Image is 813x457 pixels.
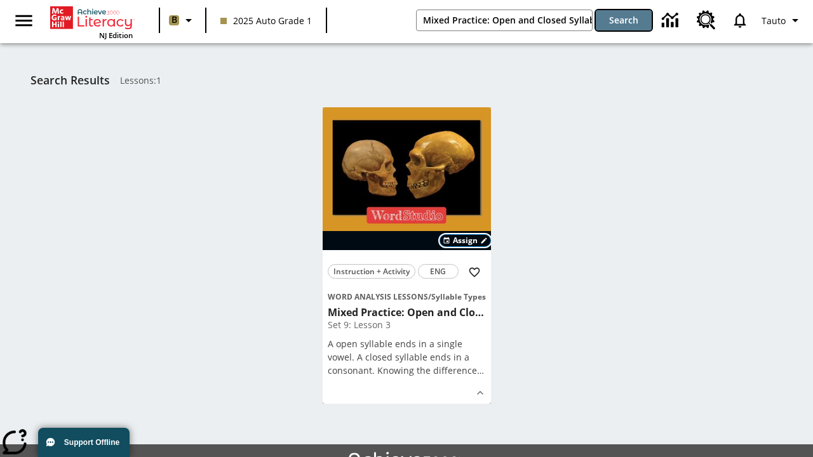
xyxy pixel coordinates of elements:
span: Syllable Types [431,291,486,302]
button: Support Offline [38,428,130,457]
span: / [428,291,431,302]
div: Home [50,4,133,40]
button: Open side menu [5,2,43,39]
a: Notifications [723,4,756,37]
button: Show Details [471,383,490,402]
button: ENG [418,264,459,279]
button: Instruction + Activity [328,264,415,279]
button: Add to Favorites [463,261,486,284]
span: B [171,12,177,28]
div: A open syllable ends in a single vowel. A closed syllable ends in a consonant. Knowing the differenc [328,337,486,377]
button: Search [596,10,652,30]
span: Lessons : 1 [120,74,161,87]
a: Data Center [654,3,689,38]
span: Topic: Word Analysis Lessons/Syllable Types [328,289,486,303]
a: Home [50,5,133,30]
span: 2025 Auto Grade 1 [220,14,312,27]
span: Instruction + Activity [333,265,410,278]
span: NJ Edition [99,30,133,40]
h3: Mixed Practice: Open and Closed Syllables [328,306,486,319]
span: e [472,364,477,376]
div: lesson details [323,107,491,404]
span: Word Analysis Lessons [328,291,428,302]
span: Tauto [762,14,786,27]
input: search field [417,10,592,30]
span: ENG [430,265,446,278]
h1: Search Results [30,74,110,87]
span: Assign [453,235,478,246]
span: … [477,364,484,376]
button: Profile/Settings [756,9,808,32]
button: Boost Class color is light brown. Change class color [164,9,201,32]
a: Resource Center, Will open in new tab [689,3,723,37]
button: Assign Choose Dates [440,234,491,247]
span: Support Offline [64,438,119,447]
